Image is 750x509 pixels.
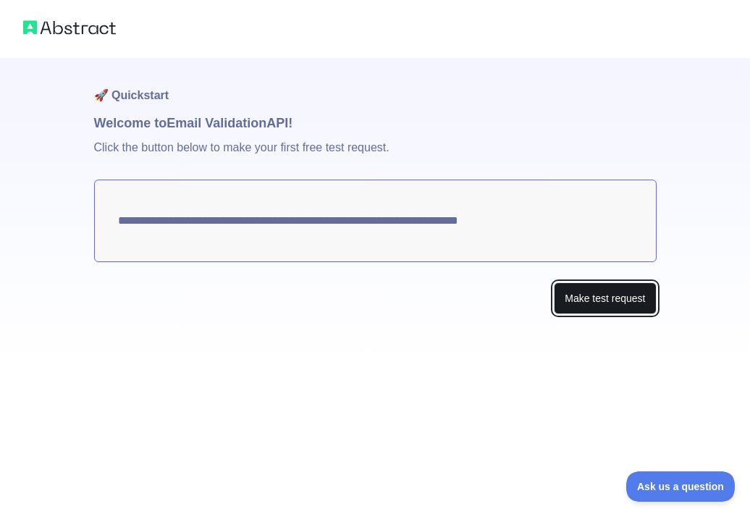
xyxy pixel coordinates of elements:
h1: Welcome to Email Validation API! [94,113,657,133]
img: Abstract logo [23,17,116,38]
p: Click the button below to make your first free test request. [94,133,657,180]
iframe: Toggle Customer Support [626,471,736,502]
button: Make test request [554,282,656,315]
h1: 🚀 Quickstart [94,58,657,113]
